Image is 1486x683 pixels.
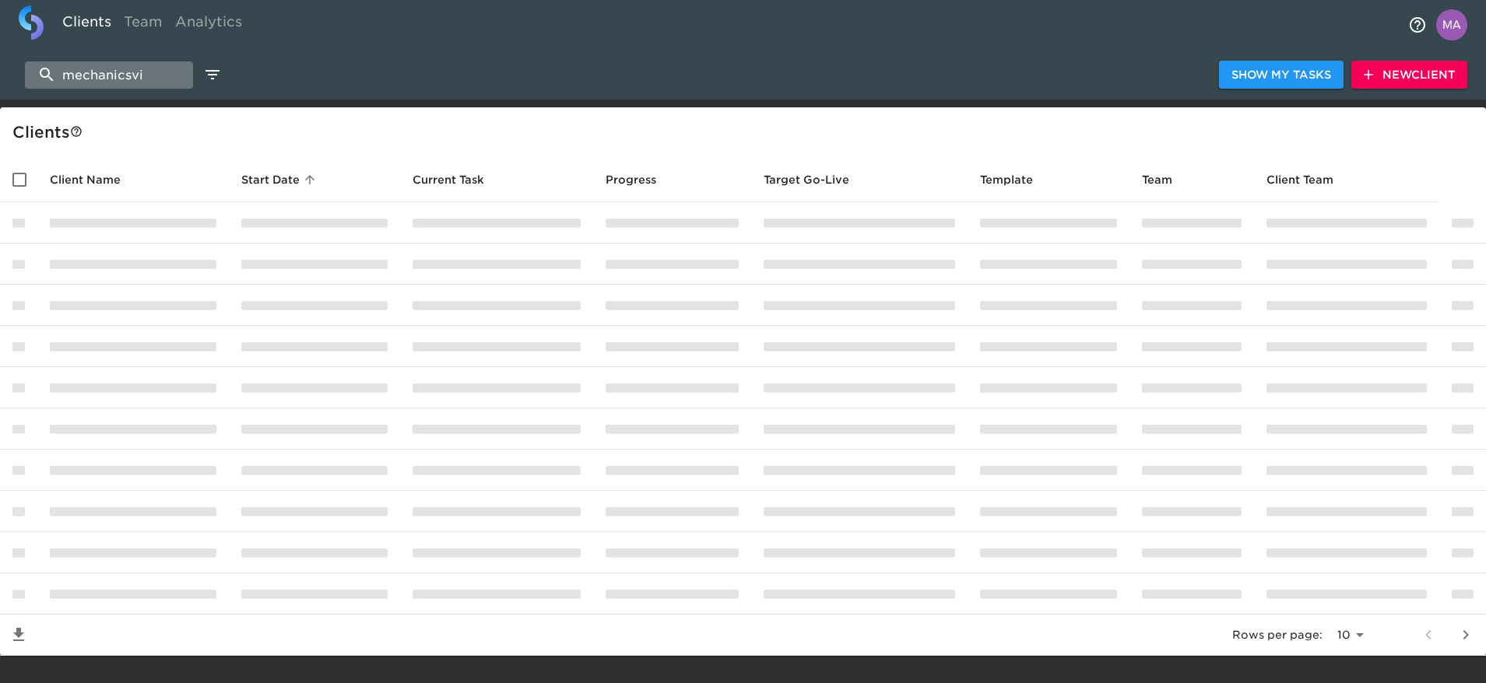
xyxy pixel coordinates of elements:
[1351,61,1467,89] button: NewClient
[606,170,676,189] span: Progress
[199,61,226,88] button: edit
[413,170,504,189] span: Current Task
[19,5,44,40] img: logo
[1399,6,1436,44] button: notifications
[1364,65,1455,85] span: New Client
[169,5,248,44] a: Analytics
[56,5,118,44] a: Clients
[980,170,1053,189] span: Template
[1447,616,1484,653] button: next page
[1231,65,1331,85] span: Show My Tasks
[12,120,1480,145] div: Client s
[118,5,169,44] a: Team
[764,170,849,189] span: Calculated based on the start date and the duration of all Tasks contained in this Hub.
[1142,170,1193,189] span: Team
[1329,624,1369,647] select: rows per page
[413,170,484,189] span: This is the next Task in this Hub that should be completed
[1219,61,1344,89] button: Show My Tasks
[1436,9,1467,40] img: Profile
[1266,170,1354,189] span: Client Team
[70,125,83,138] svg: This is a list of all of your clients and clients shared with you
[241,170,320,189] span: Start Date
[1232,627,1323,643] p: Rows per page:
[50,170,141,189] span: Client Name
[25,61,193,89] input: search
[764,170,869,189] span: Target Go-Live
